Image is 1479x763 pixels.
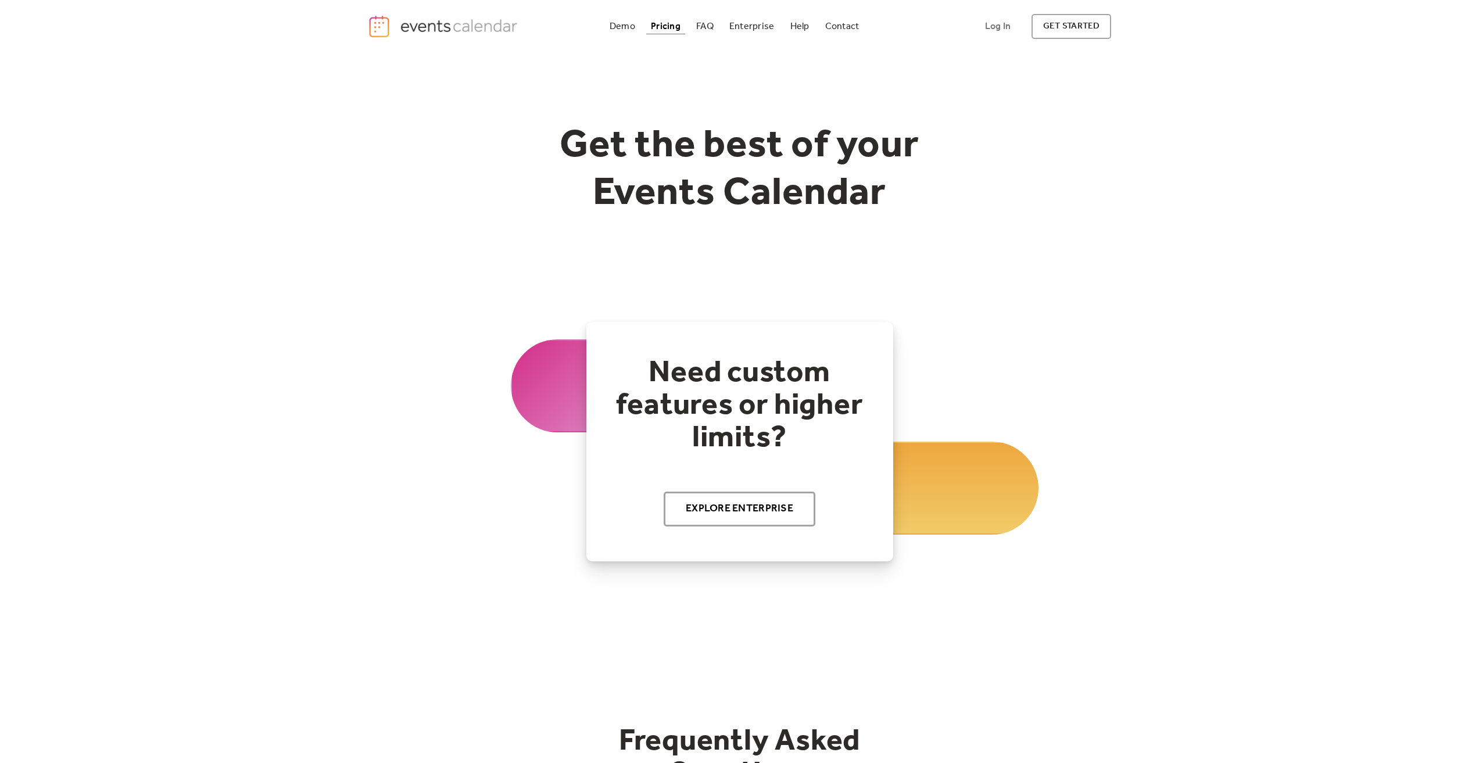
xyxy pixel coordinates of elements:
a: Demo [605,19,640,34]
div: Contact [825,23,860,30]
a: Pricing [646,19,685,34]
a: Log In [973,14,1022,39]
div: Enterprise [729,23,774,30]
a: get started [1032,14,1111,39]
a: Enterprise [725,19,779,34]
h2: Need custom features or higher limits? [610,357,870,454]
div: Help [790,23,810,30]
div: Demo [610,23,635,30]
div: FAQ [696,23,714,30]
h1: Get the best of your Events Calendar [517,123,963,217]
a: FAQ [692,19,718,34]
a: Help [786,19,814,34]
a: Contact [821,19,864,34]
a: Explore Enterprise [664,492,815,526]
div: Pricing [651,23,681,30]
a: home [368,15,521,38]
